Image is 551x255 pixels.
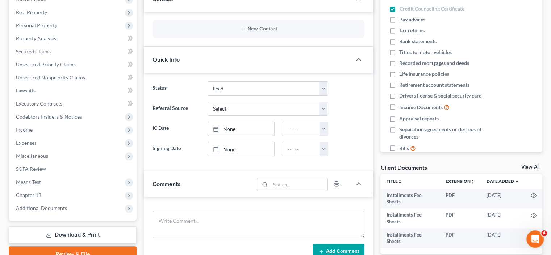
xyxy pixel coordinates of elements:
[16,179,41,185] span: Means Test
[149,102,204,116] label: Referral Source
[446,178,475,184] a: Extensionunfold_more
[481,189,525,209] td: [DATE]
[440,208,481,228] td: PDF
[16,140,37,146] span: Expenses
[16,74,85,81] span: Unsecured Nonpriority Claims
[10,58,137,71] a: Unsecured Priority Claims
[16,192,41,198] span: Chapter 13
[471,180,475,184] i: unfold_more
[487,178,519,184] a: Date Added expand_more
[149,142,204,156] label: Signing Date
[10,71,137,84] a: Unsecured Nonpriority Claims
[16,22,57,28] span: Personal Property
[16,48,51,54] span: Secured Claims
[380,208,440,228] td: Installments Fee Sheets
[10,97,137,110] a: Executory Contracts
[399,49,452,56] span: Titles to motor vehicles
[10,32,137,45] a: Property Analysis
[397,180,402,184] i: unfold_more
[399,126,496,140] span: Separation agreements or decrees of divorces
[399,27,425,34] span: Tax returns
[153,56,180,63] span: Quick Info
[481,228,525,248] td: [DATE]
[16,35,56,41] span: Property Analysis
[521,165,539,170] a: View All
[399,59,469,67] span: Recorded mortgages and deeds
[208,142,275,156] a: None
[16,87,36,94] span: Lawsuits
[399,70,449,78] span: Life insurance policies
[282,122,320,136] input: -- : --
[515,180,519,184] i: expand_more
[16,153,48,159] span: Miscellaneous
[440,189,481,209] td: PDF
[16,205,67,211] span: Additional Documents
[16,61,76,67] span: Unsecured Priority Claims
[282,142,320,156] input: -- : --
[399,81,469,89] span: Retirement account statements
[16,127,33,133] span: Income
[270,178,328,191] input: Search...
[399,16,425,23] span: Pay advices
[16,114,82,120] span: Codebtors Insiders & Notices
[10,45,137,58] a: Secured Claims
[16,100,62,107] span: Executory Contracts
[386,178,402,184] a: Titleunfold_more
[399,145,409,152] span: Bills
[10,163,137,176] a: SOFA Review
[380,189,440,209] td: Installments Fee Sheets
[208,122,275,136] a: None
[153,180,180,187] span: Comments
[399,5,464,12] span: Credit Counseling Certificate
[526,230,544,248] iframe: Intercom live chat
[380,164,427,171] div: Client Documents
[380,228,440,248] td: Installments Fee Sheets
[399,92,482,99] span: Drivers license & social security card
[16,166,46,172] span: SOFA Review
[399,104,443,111] span: Income Documents
[541,230,547,236] span: 4
[399,115,439,122] span: Appraisal reports
[440,228,481,248] td: PDF
[149,81,204,96] label: Status
[158,26,359,32] button: New Contact
[9,226,137,243] a: Download & Print
[10,84,137,97] a: Lawsuits
[149,122,204,136] label: IC Date
[399,38,437,45] span: Bank statements
[481,208,525,228] td: [DATE]
[16,9,47,15] span: Real Property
